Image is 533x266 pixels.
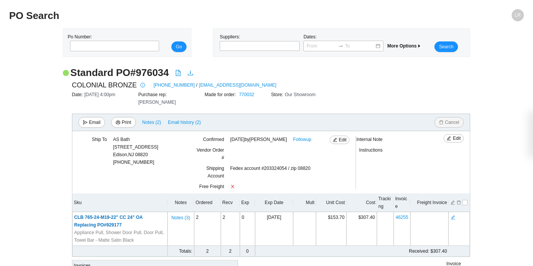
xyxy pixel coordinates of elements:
h2: Standard PO # 976034 [70,66,169,79]
span: Ship To [92,137,107,142]
span: edit [451,215,455,220]
button: Email history (2) [168,117,201,128]
th: Exp Date [255,193,293,212]
span: 2 [223,215,225,220]
span: download [187,70,193,76]
td: [DATE] [255,212,293,246]
th: Notes [168,193,194,212]
span: to [338,43,343,49]
th: Tracking [377,193,394,212]
span: edit [333,138,337,143]
span: Edit [339,136,347,144]
div: Suppliers: [218,33,302,52]
span: info-circle [139,83,147,87]
button: printerPrint [111,117,136,128]
th: Unit Cost [316,193,346,212]
span: swap-right [338,43,343,49]
button: editEdit [444,134,464,142]
span: Store: [271,92,285,97]
span: edit [447,136,451,141]
a: 46255 [396,215,408,220]
td: 0 [240,246,255,257]
td: 2 [194,246,221,257]
span: LR [515,9,520,21]
button: edit [450,214,456,219]
button: info-circle [137,80,147,90]
span: Search [439,43,453,51]
td: 0 [240,212,255,246]
span: caret-right [417,44,421,48]
span: Appliance Pull, Shower Door Pull, Door Pull, Towel Bar - Matte Satin Black [74,229,166,244]
span: Go [176,43,182,51]
input: From [306,42,337,50]
a: 770032 [239,92,254,97]
span: Made for order: [205,92,238,97]
span: file-pdf [175,70,181,76]
div: Dates: [302,33,385,52]
span: Email [89,119,101,126]
a: [PHONE_NUMBER] [153,81,195,89]
div: [PHONE_NUMBER] [113,136,158,166]
span: [PERSON_NAME] [138,100,176,105]
button: Notes (2) [142,118,161,123]
span: printer [116,120,120,125]
div: AS Bath [STREET_ADDRESS] Edison , NJ 08820 [113,136,158,158]
th: Freight Invoice [410,193,448,212]
button: Go [171,41,187,52]
td: $153.70 [316,212,346,246]
div: Sku [74,199,166,206]
button: delete [456,199,461,204]
input: To [345,42,375,50]
th: Cost [346,193,377,212]
a: [EMAIL_ADDRESS][DOMAIN_NAME] [199,81,276,89]
span: Received: [409,249,429,254]
span: Confirmed [203,137,224,142]
span: COLONIAL BRONZE [72,79,137,91]
span: Email history (2) [168,119,201,126]
span: Free Freight [199,184,224,189]
a: Followup [293,136,311,143]
div: Fedex account #203324054 / zip 08820 [230,165,340,183]
span: More Options [387,43,421,49]
td: 2 [221,246,240,257]
span: [DATE] 4:00pm [85,92,115,97]
span: Print [122,119,131,126]
a: file-pdf [175,70,181,78]
span: Purchase rep: [138,92,168,97]
span: Vendor Order # [197,147,224,160]
button: deleteCancel [434,117,464,128]
td: $307.40 [293,246,448,257]
span: Notes ( 3 ) [171,214,190,222]
span: CLB 765-24-M19-22" CC 24" OA Replacing PO#929177 [74,215,143,228]
div: Po Number: [68,33,157,52]
span: Edit [453,135,461,142]
span: Shipping Account [206,166,224,179]
span: Internal Note [356,137,383,142]
th: Ordered [194,193,221,212]
td: $307.40 [346,212,377,246]
button: sendEmail [78,117,105,128]
span: [DATE] by [PERSON_NAME] [230,136,287,143]
button: Search [434,41,458,52]
button: Notes (3) [171,214,190,219]
span: close [230,184,235,189]
th: Recv [221,193,240,212]
span: Date: [72,92,85,97]
th: Invoice [394,193,410,212]
span: Instructions [359,147,382,153]
h2: PO Search [9,9,395,22]
a: download [187,70,193,78]
span: Notes ( 2 ) [142,119,161,126]
span: Our Showroom [285,92,316,97]
th: Mult [293,193,316,212]
button: editEdit [330,136,350,144]
td: 2 [194,212,221,246]
button: edit [450,199,455,204]
span: / [196,81,197,89]
span: send [83,120,88,125]
th: Exp [240,193,255,212]
span: Totals: [179,249,192,254]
